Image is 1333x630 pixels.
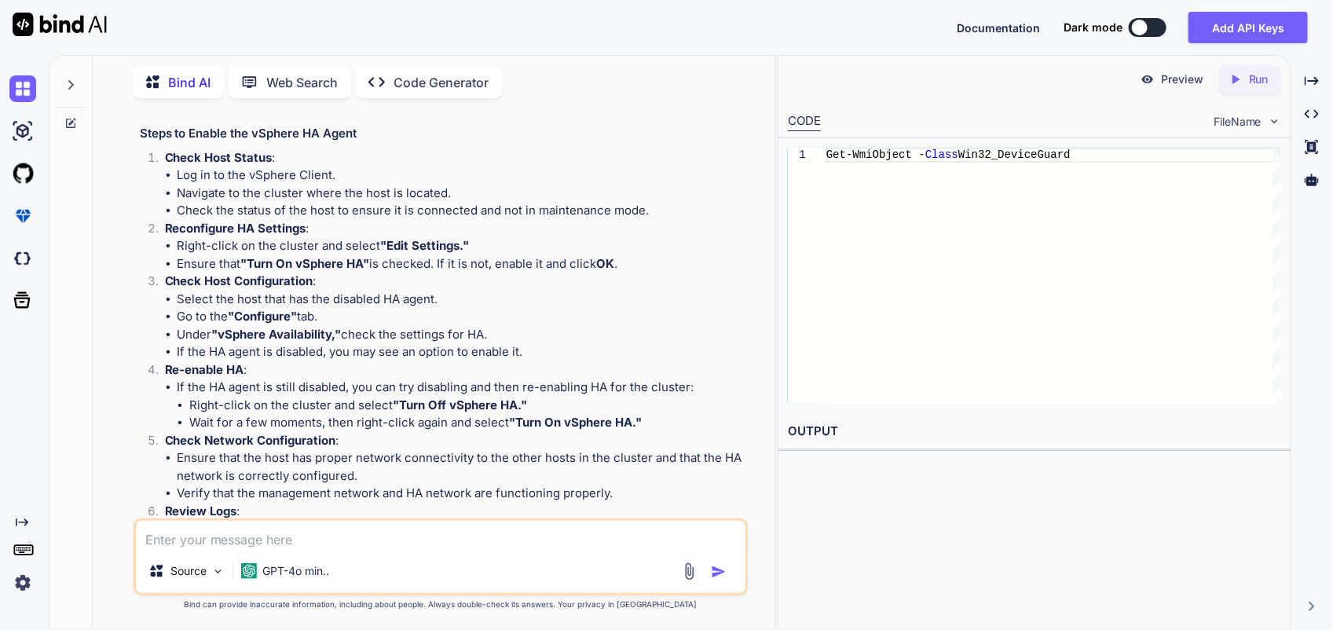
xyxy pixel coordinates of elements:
p: Preview [1161,71,1203,87]
p: Web Search [267,73,339,92]
img: Pick Models [211,565,225,578]
strong: OK [597,256,615,271]
img: attachment [680,562,698,581]
img: preview [1141,72,1155,86]
strong: "vSphere Availability," [212,327,342,342]
button: Documentation [957,20,1040,36]
strong: "Configure" [229,309,298,324]
p: : [165,220,745,238]
img: icon [711,564,727,580]
span: Dark mode [1064,20,1122,35]
img: settings [9,570,36,596]
p: Bind AI [169,73,211,92]
img: premium [9,203,36,229]
strong: "Turn Off vSphere HA." [394,397,528,412]
strong: Re-enable HA [165,362,244,377]
img: githubLight [9,160,36,187]
li: Wait for a few moments, then right-click again and select [190,414,745,432]
li: Ensure that the host has proper network connectivity to the other hosts in the cluster and that t... [178,449,745,485]
p: : [165,361,745,379]
p: Bind can provide inaccurate information, including about people. Always double-check its answers.... [134,599,748,610]
span: Win32_DeviceGuard [958,148,1071,161]
li: Verify that the management network and HA network are functioning properly. [178,485,745,503]
strong: "Turn On vSphere HA." [510,415,643,430]
span: Get-WmiObject - [826,148,925,161]
p: Source [170,563,207,579]
li: Check the status of the host to ensure it is connected and not in maintenance mode. [178,202,745,220]
li: Right-click on the cluster and select [178,237,745,255]
li: Go to the tab. [178,308,745,326]
li: Ensure that is checked. If it is not, enable it and click . [178,255,745,273]
img: chevron down [1268,115,1281,128]
li: Select the host that has the disabled HA agent. [178,291,745,309]
li: Log in to the vSphere Client. [178,167,745,185]
strong: "Edit Settings." [381,238,470,253]
strong: Review Logs [165,504,237,518]
h2: OUTPUT [778,413,1291,450]
li: Right-click on the cluster and select [190,397,745,415]
button: Add API Keys [1188,12,1308,43]
img: GPT-4o mini [241,563,257,579]
li: Navigate to the cluster where the host is located. [178,185,745,203]
li: If the HA agent is disabled, you may see an option to enable it. [178,343,745,361]
strong: Reconfigure HA Settings [165,221,306,236]
li: Under check the settings for HA. [178,326,745,344]
p: : [165,503,745,521]
p: : [165,432,745,450]
img: ai-studio [9,118,36,145]
img: chat [9,75,36,102]
span: FileName [1214,114,1262,130]
strong: Check Host Status [165,150,273,165]
p: Run [1249,71,1269,87]
p: : [165,149,745,167]
li: If the HA agent is still disabled, you can try disabling and then re-enabling HA for the cluster: [178,379,745,432]
div: CODE [788,112,821,131]
p: GPT-4o min.. [263,563,330,579]
span: Documentation [957,21,1040,35]
strong: Check Host Configuration [165,273,313,288]
strong: "Turn On vSphere HA" [241,256,370,271]
p: Code Generator [394,73,489,92]
img: darkCloudIdeIcon [9,245,36,272]
h3: Steps to Enable the vSphere HA Agent [140,125,745,143]
div: 1 [788,148,806,163]
img: Bind AI [13,13,107,36]
p: : [165,273,745,291]
span: Class [925,148,958,161]
strong: Check Network Configuration [165,433,336,448]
